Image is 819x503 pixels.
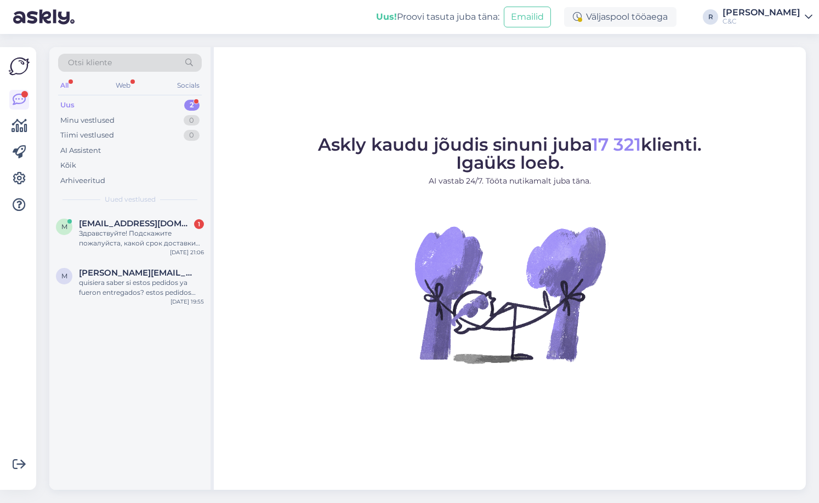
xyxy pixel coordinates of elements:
[61,222,67,231] span: m
[184,100,200,111] div: 2
[61,272,67,280] span: m
[411,196,608,393] img: No Chat active
[58,78,71,93] div: All
[113,78,133,93] div: Web
[79,278,204,298] div: quisiera saber si estos pedidos ya fueron entregados? estos pedidos fueron solicitados por mi a n...
[60,160,76,171] div: Kõik
[564,7,676,27] div: Väljaspool tööaega
[591,134,641,155] span: 17 321
[79,219,193,228] span: marinabond647@gmail.com
[703,9,718,25] div: R
[184,115,200,126] div: 0
[9,56,30,77] img: Askly Logo
[194,219,204,229] div: 1
[723,8,800,17] div: [PERSON_NAME]
[60,130,114,141] div: Tiimi vestlused
[105,195,156,204] span: Uued vestlused
[723,8,812,26] a: [PERSON_NAME]C&C
[318,175,702,187] p: AI vastab 24/7. Tööta nutikamalt juba täna.
[504,7,551,27] button: Emailid
[318,134,702,173] span: Askly kaudu jõudis sinuni juba klienti. Igaüks loeb.
[723,17,800,26] div: C&C
[184,130,200,141] div: 0
[79,228,204,248] div: Здравствуйте! Подскажите пожалуйста, какой срок доставки айфон 17 про [PERSON_NAME] под заказ?
[175,78,202,93] div: Socials
[170,248,204,256] div: [DATE] 21:06
[376,10,499,24] div: Proovi tasuta juba täna:
[376,12,397,22] b: Uus!
[60,145,101,156] div: AI Assistent
[60,100,75,111] div: Uus
[170,298,204,306] div: [DATE] 19:55
[60,115,115,126] div: Minu vestlused
[68,57,112,68] span: Otsi kliente
[79,268,193,278] span: manuel.perez@incode.com
[60,175,105,186] div: Arhiveeritud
